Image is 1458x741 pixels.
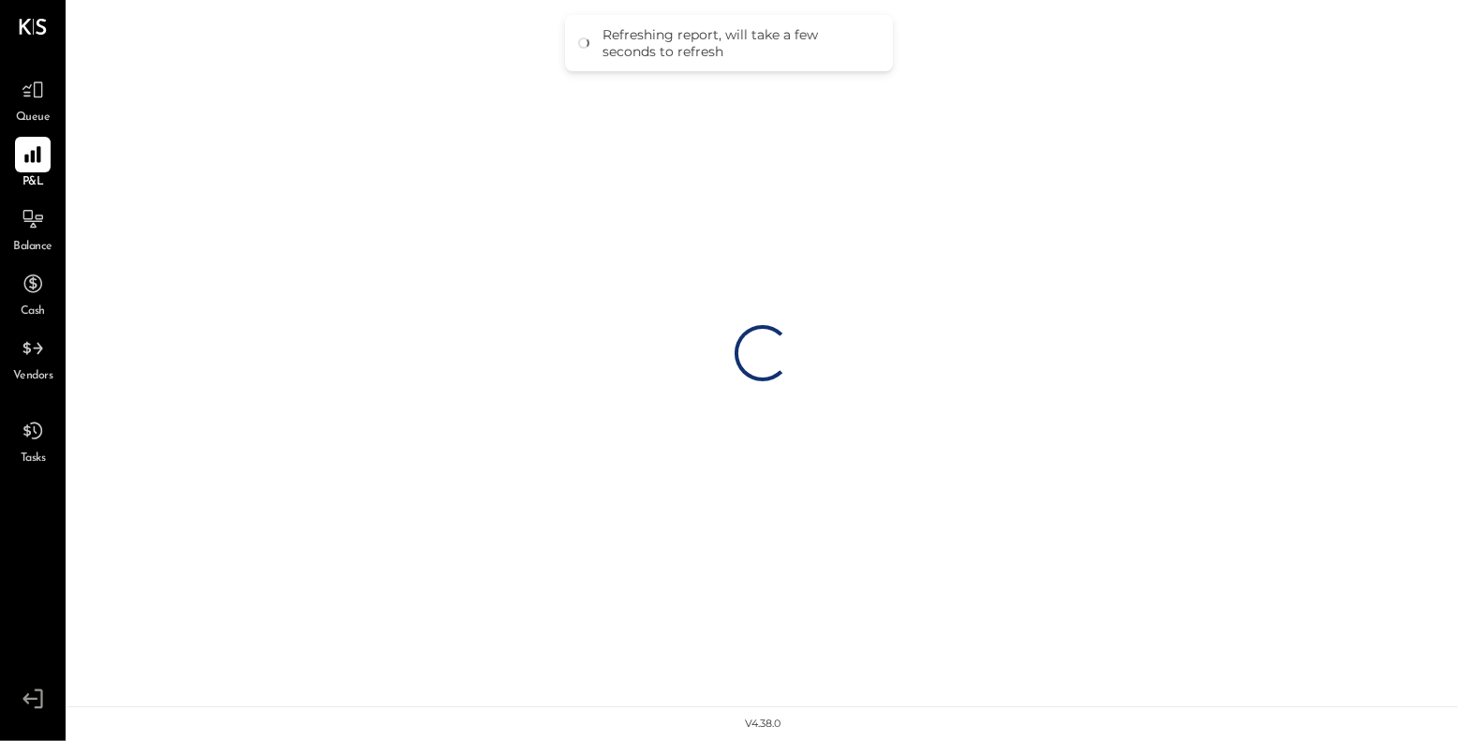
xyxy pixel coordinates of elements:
a: Tasks [1,413,65,467]
span: Vendors [13,368,53,385]
span: Tasks [21,451,46,467]
span: P&L [22,174,44,191]
a: Queue [1,72,65,126]
span: Queue [16,110,51,126]
span: Cash [21,304,45,320]
a: Cash [1,266,65,320]
a: Vendors [1,331,65,385]
span: Balance [13,239,52,256]
div: Refreshing report, will take a few seconds to refresh [603,26,874,60]
div: v 4.38.0 [745,717,781,732]
a: Balance [1,201,65,256]
a: P&L [1,137,65,191]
